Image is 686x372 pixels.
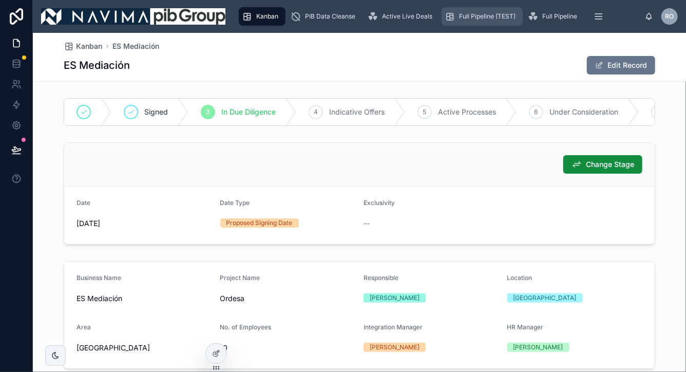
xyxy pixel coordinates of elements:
[64,58,130,72] h1: ES Mediación
[364,323,423,331] span: Integration Manager
[370,343,420,352] div: [PERSON_NAME]
[365,7,440,26] a: Active Live Deals
[239,7,285,26] a: Kanban
[513,343,563,352] div: [PERSON_NAME]
[665,12,674,21] span: RO
[586,159,634,170] span: Change Stage
[288,7,363,26] a: PIB Data Cleanse
[76,41,102,51] span: Kanban
[305,12,355,21] span: PIB Data Cleanse
[507,323,544,331] span: HR Manager
[535,108,538,116] span: 6
[364,274,398,282] span: Responsible
[563,155,642,174] button: Change Stage
[507,274,532,282] span: Location
[234,5,645,28] div: scrollable content
[77,293,212,304] span: ES Mediación
[542,12,577,21] span: Full Pipeline
[382,12,432,21] span: Active Live Deals
[77,343,212,353] span: [GEOGRAPHIC_DATA]
[64,41,102,51] a: Kanban
[112,41,159,51] a: ES Mediación
[364,218,370,229] span: --
[226,218,293,228] div: Proposed Signing Date
[329,107,385,117] span: Indicative Offers
[423,108,427,116] span: 5
[220,274,260,282] span: Project Name
[220,343,356,353] span: 10
[77,199,90,207] span: Date
[256,12,278,21] span: Kanban
[77,218,212,229] span: [DATE]
[206,108,210,116] span: 3
[525,7,584,26] a: Full Pipeline
[77,323,91,331] span: Area
[220,323,272,331] span: No. of Employees
[364,199,395,207] span: Exclusivity
[513,293,577,303] div: [GEOGRAPHIC_DATA]
[144,107,168,117] span: Signed
[220,199,250,207] span: Date Type
[549,107,618,117] span: Under Consideration
[370,293,420,303] div: [PERSON_NAME]
[442,7,523,26] a: Full Pipeline (TEST)
[587,56,655,75] button: Edit Record
[220,293,356,304] span: Ordesa
[221,107,276,117] span: In Due Diligence
[77,274,121,282] span: Business Name
[459,12,516,21] span: Full Pipeline (TEST)
[41,8,225,25] img: App logo
[438,107,496,117] span: Active Processes
[314,108,318,116] span: 4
